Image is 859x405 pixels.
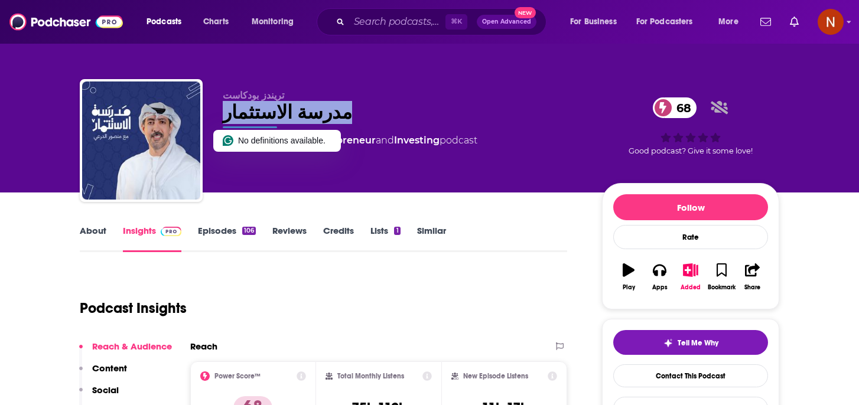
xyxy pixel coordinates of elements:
[602,90,779,163] div: 68Good podcast? Give it some love!
[477,15,536,29] button: Open AdvancedNew
[629,146,753,155] span: Good podcast? Give it some love!
[613,225,768,249] div: Rate
[92,384,119,396] p: Social
[613,256,644,298] button: Play
[681,284,701,291] div: Added
[80,225,106,252] a: About
[653,97,697,118] a: 68
[9,11,123,33] img: Podchaser - Follow, Share and Rate Podcasts
[623,284,635,291] div: Play
[376,135,394,146] span: and
[190,341,217,352] h2: Reach
[242,227,256,235] div: 106
[785,12,803,32] a: Show notifications dropdown
[203,14,229,30] span: Charts
[323,225,354,252] a: Credits
[309,135,376,146] a: Entrepreneur
[463,372,528,380] h2: New Episode Listens
[161,227,181,236] img: Podchaser Pro
[92,341,172,352] p: Reach & Audience
[328,8,558,35] div: Search podcasts, credits, & more...
[678,338,718,348] span: Tell Me Why
[562,12,632,31] button: open menu
[613,194,768,220] button: Follow
[644,256,675,298] button: Apps
[243,12,309,31] button: open menu
[82,81,200,200] img: مدرسة الاستثمار
[80,299,187,317] h1: Podcast Insights
[652,284,668,291] div: Apps
[92,362,127,374] p: Content
[629,12,710,31] button: open menu
[756,12,776,32] a: Show notifications dropdown
[613,330,768,355] button: tell me why sparkleTell Me Why
[675,256,706,298] button: Added
[482,19,531,25] span: Open Advanced
[223,133,477,148] div: A weekly podcast
[737,256,768,298] button: Share
[515,7,536,18] span: New
[394,227,400,235] div: 1
[370,225,400,252] a: Lists1
[196,12,236,31] a: Charts
[613,364,768,387] a: Contact This Podcast
[138,12,197,31] button: open menu
[214,372,261,380] h2: Power Score™
[79,341,172,362] button: Reach & Audience
[445,14,467,30] span: ⌘ K
[223,90,284,101] span: تريندز بودكاست
[570,14,617,30] span: For Business
[349,12,445,31] input: Search podcasts, credits, & more...
[710,12,753,31] button: open menu
[663,338,673,348] img: tell me why sparkle
[718,14,738,30] span: More
[818,9,844,35] button: Show profile menu
[636,14,693,30] span: For Podcasters
[818,9,844,35] span: Logged in as AdelNBM
[147,14,181,30] span: Podcasts
[123,225,181,252] a: InsightsPodchaser Pro
[252,14,294,30] span: Monitoring
[744,284,760,291] div: Share
[665,97,697,118] span: 68
[198,225,256,252] a: Episodes106
[417,225,446,252] a: Similar
[394,135,440,146] a: Investing
[706,256,737,298] button: Bookmark
[818,9,844,35] img: User Profile
[79,362,127,384] button: Content
[337,372,404,380] h2: Total Monthly Listens
[708,284,736,291] div: Bookmark
[272,225,307,252] a: Reviews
